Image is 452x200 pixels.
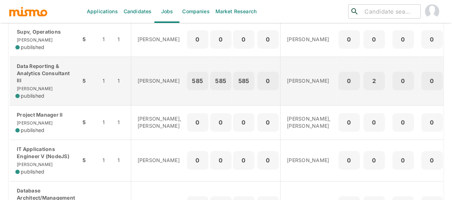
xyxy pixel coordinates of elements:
[15,162,53,167] span: [PERSON_NAME]
[116,140,131,181] td: 1
[138,157,182,164] p: [PERSON_NAME]
[424,155,440,165] p: 0
[97,140,116,181] td: 1
[138,77,182,84] p: [PERSON_NAME]
[21,44,44,51] span: published
[21,127,44,134] span: published
[341,155,357,165] p: 0
[15,63,75,84] p: Data Reporting & Analytics Consultant III
[287,77,331,84] p: [PERSON_NAME]
[15,28,75,35] p: Supv, Operations
[424,34,440,44] p: 0
[236,34,252,44] p: 0
[15,111,75,118] p: Project Manager II
[213,155,229,165] p: 0
[395,117,411,127] p: 0
[116,105,131,140] td: 1
[116,57,131,105] td: 1
[424,76,440,86] p: 0
[81,57,97,105] td: 5
[21,168,44,175] span: published
[425,4,439,19] img: Maia Reyes
[236,155,252,165] p: 0
[287,157,331,164] p: [PERSON_NAME]
[213,34,229,44] p: 0
[15,37,53,43] span: [PERSON_NAME]
[213,117,229,127] p: 0
[341,76,357,86] p: 0
[260,34,276,44] p: 0
[260,155,276,165] p: 0
[97,22,116,57] td: 1
[236,117,252,127] p: 0
[366,155,382,165] p: 0
[138,115,182,130] p: [PERSON_NAME], [PERSON_NAME]
[190,76,205,86] p: 585
[366,34,382,44] p: 0
[190,34,205,44] p: 0
[81,105,97,140] td: 5
[190,155,205,165] p: 0
[15,86,53,91] span: [PERSON_NAME]
[15,120,53,126] span: [PERSON_NAME]
[190,117,205,127] p: 0
[395,155,411,165] p: 0
[116,22,131,57] td: 1
[362,6,417,16] input: Candidate search
[81,140,97,181] td: 5
[236,76,252,86] p: 585
[287,36,331,43] p: [PERSON_NAME]
[260,76,276,86] p: 0
[395,76,411,86] p: 0
[287,115,331,130] p: [PERSON_NAME], [PERSON_NAME]
[15,146,75,160] p: IT Applications Engineer V (NodeJS)
[97,57,116,105] td: 1
[341,117,357,127] p: 0
[366,76,382,86] p: 2
[395,34,411,44] p: 0
[341,34,357,44] p: 0
[366,117,382,127] p: 0
[213,76,229,86] p: 585
[97,105,116,140] td: 1
[260,117,276,127] p: 0
[424,117,440,127] p: 0
[21,92,44,99] span: published
[9,6,48,17] img: logo
[81,22,97,57] td: 5
[138,36,182,43] p: [PERSON_NAME]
